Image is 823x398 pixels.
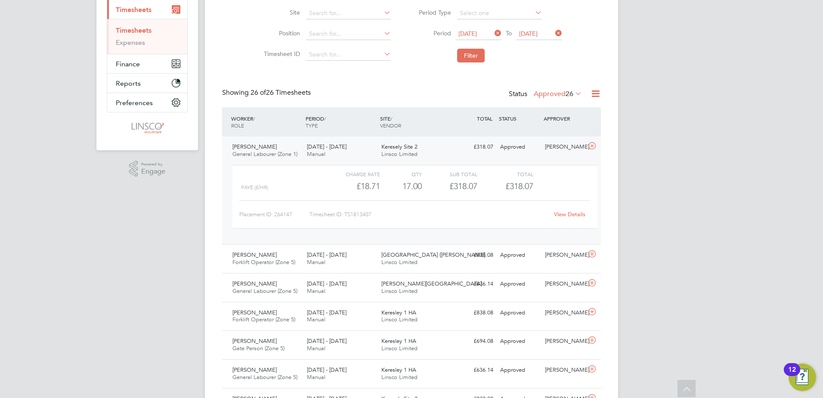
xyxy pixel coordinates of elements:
[107,121,188,135] a: Go to home page
[380,169,422,179] div: QTY
[232,316,295,323] span: Forklift Operator (Zone 5)
[253,115,255,122] span: /
[458,30,477,37] span: [DATE]
[325,169,380,179] div: Charge rate
[309,208,548,221] div: Timesheet ID: TS1813407
[107,74,187,93] button: Reports
[452,277,497,291] div: £636.14
[116,6,152,14] span: Timesheets
[788,370,796,381] div: 12
[306,7,391,19] input: Search for...
[307,143,347,150] span: [DATE] - [DATE]
[261,9,300,16] label: Site
[232,287,297,295] span: General Labourer (Zone 5)
[141,168,165,175] span: Engage
[381,251,491,258] span: [GEOGRAPHIC_DATA] ([PERSON_NAME]…
[789,364,816,391] button: Open Resource Center, 12 new notifications
[541,277,586,291] div: [PERSON_NAME]
[307,337,347,345] span: [DATE] - [DATE]
[497,140,541,154] div: Approved
[381,287,418,295] span: Linsco Limited
[306,122,318,129] span: TYPE
[381,316,418,323] span: Linsco Limited
[381,280,482,287] span: [PERSON_NAME][GEOGRAPHIC_DATA]
[116,99,153,107] span: Preferences
[534,90,582,98] label: Approved
[452,306,497,320] div: £838.08
[325,179,380,193] div: £18.71
[412,29,451,37] label: Period
[222,88,312,97] div: Showing
[116,60,140,68] span: Finance
[232,373,297,381] span: General Labourer (Zone 5)
[232,280,277,287] span: [PERSON_NAME]
[261,50,300,58] label: Timesheet ID
[497,111,541,126] div: STATUS
[509,88,584,100] div: Status
[541,306,586,320] div: [PERSON_NAME]
[541,363,586,377] div: [PERSON_NAME]
[503,28,514,39] span: To
[497,334,541,348] div: Approved
[541,140,586,154] div: [PERSON_NAME]
[261,29,300,37] label: Position
[232,150,297,158] span: General Labourer (Zone 1)
[307,287,325,295] span: Manual
[497,277,541,291] div: Approved
[457,7,542,19] input: Select one
[497,306,541,320] div: Approved
[307,251,347,258] span: [DATE] - [DATE]
[303,111,378,133] div: PERIOD
[422,169,477,179] div: Sub Total
[381,143,418,150] span: Keresely Site 2
[232,337,277,345] span: [PERSON_NAME]
[381,337,416,345] span: Keresley 1 HA
[129,161,166,177] a: Powered byEngage
[307,309,347,316] span: [DATE] - [DATE]
[107,93,187,112] button: Preferences
[307,150,325,158] span: Manual
[381,345,418,352] span: Linsco Limited
[452,363,497,377] div: £636.14
[497,248,541,262] div: Approved
[378,111,452,133] div: SITE
[241,184,268,190] span: PAYE (£/HR)
[381,258,418,266] span: Linsco Limited
[541,334,586,348] div: [PERSON_NAME]
[457,49,485,62] button: Filter
[381,309,416,316] span: Keresley 1 HA
[307,345,325,352] span: Manual
[306,49,391,61] input: Search for...
[239,208,309,221] div: Placement ID: 264147
[452,140,497,154] div: £318.07
[422,179,477,193] div: £318.07
[477,169,533,179] div: Total
[107,54,187,73] button: Finance
[324,115,326,122] span: /
[477,115,492,122] span: TOTAL
[380,122,401,129] span: VENDOR
[381,150,418,158] span: Linsco Limited
[232,143,277,150] span: [PERSON_NAME]
[141,161,165,168] span: Powered by
[306,28,391,40] input: Search for...
[129,121,165,135] img: linsco-logo-retina.png
[231,122,244,129] span: ROLE
[541,248,586,262] div: [PERSON_NAME]
[519,30,538,37] span: [DATE]
[116,26,152,34] a: Timesheets
[307,373,325,381] span: Manual
[497,363,541,377] div: Approved
[381,366,416,373] span: Keresley 1 HA
[412,9,451,16] label: Period Type
[390,115,392,122] span: /
[541,111,586,126] div: APPROVER
[232,258,295,266] span: Forklift Operator (Zone 5)
[107,19,187,54] div: Timesheets
[307,316,325,323] span: Manual
[566,90,573,98] span: 26
[116,79,141,87] span: Reports
[116,38,145,47] a: Expenses
[307,258,325,266] span: Manual
[380,179,422,193] div: 17.00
